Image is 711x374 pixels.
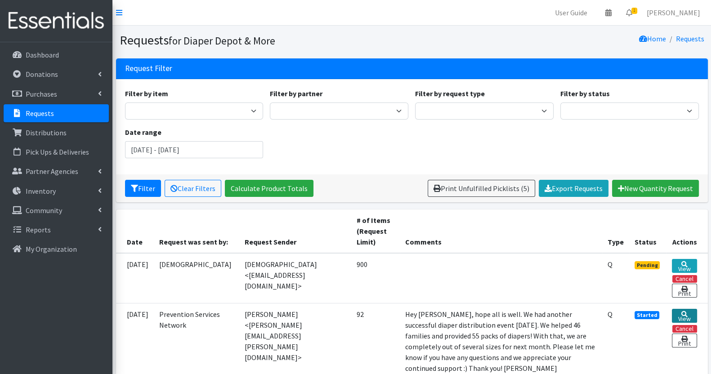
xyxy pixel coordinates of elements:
[612,180,699,197] a: New Quantity Request
[26,89,57,98] p: Purchases
[602,209,629,253] th: Type
[635,311,660,319] span: Started
[608,310,613,319] abbr: Quantity
[165,180,221,197] a: Clear Filters
[619,4,639,22] a: 1
[26,206,62,215] p: Community
[631,8,637,14] span: 1
[4,65,109,83] a: Donations
[666,209,707,253] th: Actions
[676,34,704,43] a: Requests
[672,259,697,273] a: View
[539,180,608,197] a: Export Requests
[26,187,56,196] p: Inventory
[26,147,89,156] p: Pick Ups & Deliveries
[26,109,54,118] p: Requests
[26,167,78,176] p: Partner Agencies
[639,34,666,43] a: Home
[26,245,77,254] p: My Organization
[4,221,109,239] a: Reports
[4,143,109,161] a: Pick Ups & Deliveries
[4,240,109,258] a: My Organization
[608,260,613,269] abbr: Quantity
[225,180,313,197] a: Calculate Product Totals
[270,88,322,99] label: Filter by partner
[672,284,697,298] a: Print
[351,253,400,303] td: 900
[116,209,154,253] th: Date
[116,253,154,303] td: [DATE]
[26,128,67,137] p: Distributions
[4,85,109,103] a: Purchases
[169,34,275,47] small: for Diaper Depot & More
[560,88,610,99] label: Filter by status
[639,4,707,22] a: [PERSON_NAME]
[415,88,485,99] label: Filter by request type
[4,6,109,36] img: HumanEssentials
[154,253,239,303] td: [DEMOGRAPHIC_DATA]
[672,325,697,333] button: Cancel
[548,4,595,22] a: User Guide
[120,32,409,48] h1: Requests
[125,180,161,197] button: Filter
[428,180,535,197] a: Print Unfulfilled Picklists (5)
[629,209,667,253] th: Status
[125,127,161,138] label: Date range
[26,70,58,79] p: Donations
[239,253,351,303] td: [DEMOGRAPHIC_DATA] <[EMAIL_ADDRESS][DOMAIN_NAME]>
[4,182,109,200] a: Inventory
[4,46,109,64] a: Dashboard
[635,261,660,269] span: Pending
[154,209,239,253] th: Request was sent by:
[351,209,400,253] th: # of Items (Request Limit)
[4,162,109,180] a: Partner Agencies
[4,201,109,219] a: Community
[672,334,697,347] a: Print
[4,124,109,142] a: Distributions
[125,88,168,99] label: Filter by item
[672,309,697,323] a: View
[400,209,602,253] th: Comments
[125,64,172,73] h3: Request Filter
[26,50,59,59] p: Dashboard
[239,209,351,253] th: Request Sender
[672,275,697,283] button: Cancel
[125,141,264,158] input: January 1, 2011 - December 31, 2011
[26,225,51,234] p: Reports
[4,104,109,122] a: Requests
